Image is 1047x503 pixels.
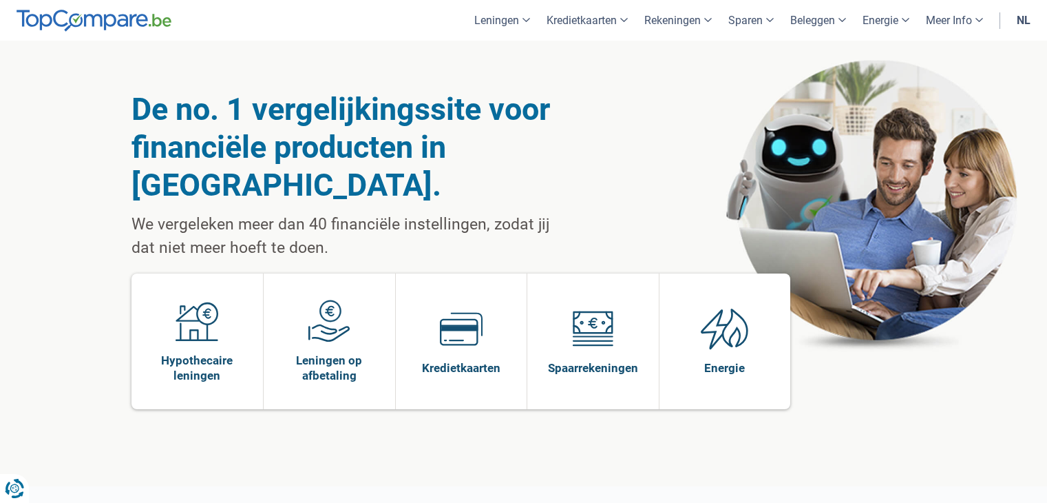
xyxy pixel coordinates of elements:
[396,274,527,409] a: Kredietkaarten Kredietkaarten
[308,300,350,342] img: Leningen op afbetaling
[264,274,395,409] a: Leningen op afbetaling Leningen op afbetaling
[704,360,745,376] span: Energie
[659,274,791,409] a: Energie Energie
[131,274,264,409] a: Hypothecaire leningen Hypothecaire leningen
[571,307,614,350] img: Spaarrekeningen
[138,353,257,383] span: Hypothecaire leningen
[17,10,171,32] img: TopCompare
[440,307,483,350] img: Kredietkaarten
[131,90,563,204] h1: De no. 1 vergelijkingssite voor financiële producten in [GEOGRAPHIC_DATA].
[527,274,659,409] a: Spaarrekeningen Spaarrekeningen
[548,360,638,376] span: Spaarrekeningen
[131,213,563,260] p: We vergeleken meer dan 40 financiële instellingen, zodat jij dat niet meer hoeft te doen.
[271,353,388,383] span: Leningen op afbetaling
[176,300,218,342] img: Hypothecaire leningen
[701,307,749,350] img: Energie
[422,360,500,376] span: Kredietkaarten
